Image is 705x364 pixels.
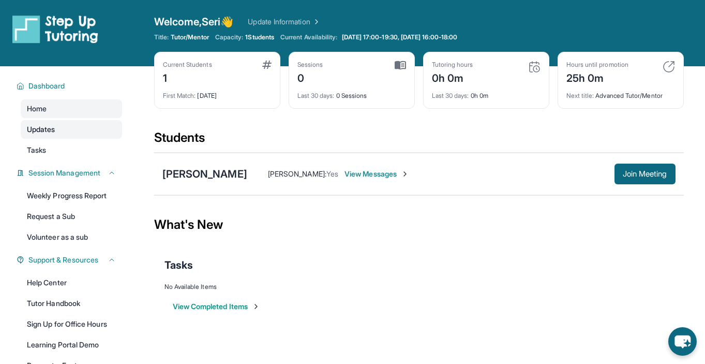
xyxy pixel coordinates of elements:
[28,255,98,265] span: Support & Resources
[154,14,234,29] span: Welcome, Seri 👋
[297,61,323,69] div: Sessions
[248,17,320,27] a: Update Information
[164,258,193,272] span: Tasks
[663,61,675,73] img: card
[154,33,169,41] span: Title:
[21,336,122,354] a: Learning Portal Demo
[163,69,212,85] div: 1
[21,315,122,333] a: Sign Up for Office Hours
[21,186,122,205] a: Weekly Progress Report
[154,129,684,152] div: Students
[297,85,406,100] div: 0 Sessions
[268,169,326,178] span: [PERSON_NAME] :
[566,85,675,100] div: Advanced Tutor/Mentor
[401,170,409,178] img: Chevron-Right
[21,273,122,292] a: Help Center
[24,81,116,91] button: Dashboard
[154,202,684,247] div: What's New
[310,17,321,27] img: Chevron Right
[340,33,460,41] a: [DATE] 17:00-19:30, [DATE] 16:00-18:00
[566,92,594,99] span: Next title :
[27,104,47,114] span: Home
[245,33,274,41] span: 1 Students
[432,85,541,100] div: 0h 0m
[163,85,272,100] div: [DATE]
[623,171,667,177] span: Join Meeting
[566,69,628,85] div: 25h 0m
[12,14,98,43] img: logo
[164,283,673,291] div: No Available Items
[432,92,469,99] span: Last 30 days :
[21,141,122,159] a: Tasks
[173,301,260,312] button: View Completed Items
[28,81,65,91] span: Dashboard
[215,33,244,41] span: Capacity:
[280,33,337,41] span: Current Availability:
[21,120,122,139] a: Updates
[27,124,55,135] span: Updates
[432,61,473,69] div: Tutoring hours
[614,164,676,184] button: Join Meeting
[344,169,409,179] span: View Messages
[297,92,335,99] span: Last 30 days :
[262,61,272,69] img: card
[342,33,458,41] span: [DATE] 17:00-19:30, [DATE] 16:00-18:00
[528,61,541,73] img: card
[297,69,323,85] div: 0
[326,169,338,178] span: Yes
[24,168,116,178] button: Session Management
[28,168,100,178] span: Session Management
[21,99,122,118] a: Home
[21,294,122,313] a: Tutor Handbook
[163,92,196,99] span: First Match :
[668,327,697,356] button: chat-button
[27,145,46,155] span: Tasks
[21,207,122,226] a: Request a Sub
[162,167,247,181] div: [PERSON_NAME]
[163,61,212,69] div: Current Students
[395,61,406,70] img: card
[21,228,122,246] a: Volunteer as a sub
[566,61,628,69] div: Hours until promotion
[24,255,116,265] button: Support & Resources
[432,69,473,85] div: 0h 0m
[171,33,209,41] span: Tutor/Mentor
